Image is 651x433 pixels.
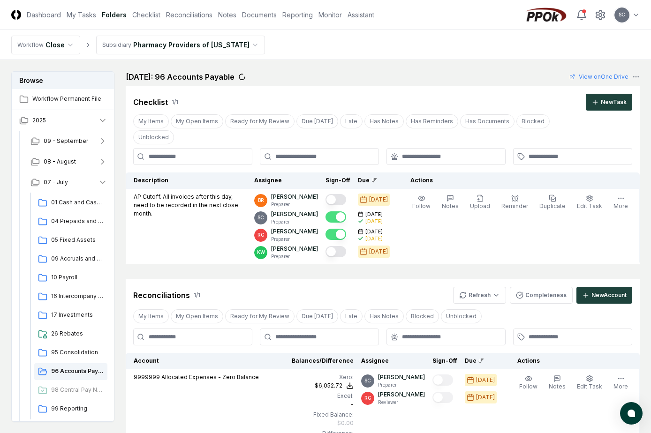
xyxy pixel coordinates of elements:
span: SC [257,214,264,221]
button: Notes [547,373,568,393]
span: Duplicate [539,202,566,209]
button: Upload [468,193,492,212]
a: 99 Reporting [34,401,107,418]
span: 96 Accounts Payable [51,367,104,375]
button: Unblocked [133,130,174,144]
div: Workflow [17,41,44,49]
button: Follow [410,193,432,212]
a: Workflow Permanent File [12,89,115,110]
a: Documents [242,10,277,20]
button: Late [340,114,363,128]
button: Late [340,309,363,323]
div: Due [358,176,395,185]
th: Sign-Off [322,172,354,189]
p: [PERSON_NAME] [271,245,318,253]
button: My Open Items [171,114,223,128]
div: New Account [591,291,627,299]
button: Mark complete [325,229,346,240]
a: 09 Accruals and Other Current Liabilities [34,251,107,268]
p: AP Cutoff. All invoices after this day, need to be recorded in the next close month. [134,193,247,218]
span: 10 Payroll [51,273,104,282]
span: 17 Investments [51,311,104,319]
span: 09 - September [44,137,88,145]
img: PPOk logo [523,7,568,22]
a: View onOne Drive [569,73,628,81]
a: My Tasks [67,10,96,20]
p: Reviewer [378,399,425,406]
div: Excel: [283,392,354,400]
a: 05 Fixed Assets [34,232,107,249]
th: Balances/Difference [280,353,357,369]
div: New Task [601,98,627,106]
span: Reminder [501,202,528,209]
button: SC [613,7,630,23]
button: Reminder [500,193,530,212]
button: Has Documents [460,114,515,128]
a: Reporting [282,10,313,20]
div: Fixed Balance: [283,411,354,419]
span: 01 Cash and Cash Equipvalents [51,198,104,207]
th: Description [126,172,251,189]
button: Edit Task [575,193,604,212]
a: 95 Consolidation [34,344,107,361]
a: Dashboard [27,10,61,20]
button: 07 - July [23,172,115,193]
button: Mark complete [325,194,346,205]
a: Notes [218,10,236,20]
div: 1 / 1 [172,98,178,106]
button: NewAccount [576,287,632,304]
span: KW [257,249,265,256]
img: Logo [11,10,21,20]
span: [DATE] [365,211,383,218]
button: Due Today [296,114,338,128]
span: Allocated Expenses - Zero Balance [161,373,259,381]
button: Has Reminders [406,114,458,128]
a: Reconciliations [166,10,212,20]
button: My Open Items [171,309,223,323]
div: Due [465,357,502,365]
button: NewTask [586,94,632,111]
button: Notes [440,193,461,212]
span: [DATE] [365,228,383,235]
button: Mark complete [325,246,346,257]
a: Folders [102,10,127,20]
th: Assignee [250,172,322,189]
th: Sign-Off [429,353,461,369]
span: 07 - July [44,178,68,187]
button: Follow [517,373,539,393]
button: Edit Task [575,373,604,393]
button: Blocked [516,114,550,128]
span: 26 Rebates [51,329,104,338]
a: 96 Accounts Payable [34,363,107,380]
span: 2025 [32,116,46,125]
span: RG [364,395,371,402]
span: Edit Task [577,383,602,390]
span: Edit Task [577,202,602,209]
span: 98 Central Pay Network Funds [51,386,104,394]
button: My Items [133,309,169,323]
span: 09 Accruals and Other Current Liabilities [51,254,104,263]
div: [DATE] [476,376,495,384]
span: 99 Reporting [51,404,104,413]
p: [PERSON_NAME] [271,227,318,236]
button: Mark complete [325,211,346,223]
div: [DATE] [476,393,495,402]
p: Preparer [271,253,318,260]
div: Checklist [133,97,168,108]
button: Mark complete [432,392,453,403]
button: More [612,193,630,212]
div: $6,052.72 [315,381,342,390]
a: 16 Intercompany Transactions [34,288,107,305]
a: Monitor [318,10,342,20]
div: Subsidiary [102,41,131,49]
button: Mark complete [432,374,453,386]
span: 95 Consolidation [51,348,104,357]
button: Unblocked [441,309,482,323]
span: Follow [412,202,431,209]
h2: [DATE]: 96 Accounts Payable [126,71,235,82]
div: 1 / 1 [194,291,200,299]
a: Assistant [348,10,374,20]
p: Preparer [271,201,318,208]
span: SC [619,11,625,18]
span: Notes [442,202,459,209]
